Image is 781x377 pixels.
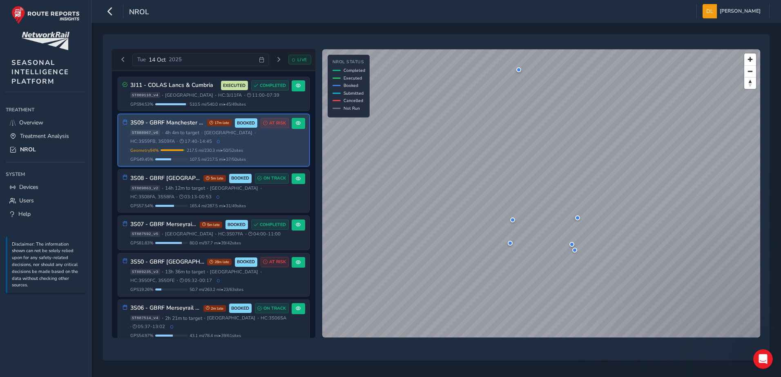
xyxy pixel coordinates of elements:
a: Help [6,207,85,221]
span: 80.0 mi / 97.7 mi • 39 / 42 sites [190,240,241,246]
span: GPS 49.45 % [130,156,154,162]
span: • [201,131,203,135]
span: 28m late [207,259,232,265]
span: Completed [344,67,365,73]
button: [PERSON_NAME] [703,4,763,18]
span: AT RISK [269,259,286,265]
span: 05:32 - 00:17 [180,277,212,284]
span: ST887592_v5 [130,231,160,237]
span: [GEOGRAPHIC_DATA] [207,315,255,321]
span: GPS 57.54 % [130,203,154,209]
span: ON TRACK [263,305,286,312]
span: 165.4 mi / 287.5 mi • 31 / 49 sites [190,203,246,209]
span: 17m late [207,120,232,126]
span: [GEOGRAPHIC_DATA] [210,269,258,275]
span: BOOKED [228,222,245,228]
span: 2h 21m to target [165,315,202,322]
img: customer logo [22,32,69,50]
span: Cancelled [344,98,363,104]
span: 14 Oct [149,56,166,64]
span: • [129,324,131,329]
span: • [215,232,216,236]
span: COMPLETED [260,82,286,89]
iframe: Intercom live chat [753,349,773,369]
span: Geometry 94 % [130,147,159,153]
span: 14h 12m to target [165,185,205,191]
img: rr logo [11,6,80,24]
h3: 3S07 - GBRF Merseyrail - AM Northern [130,221,197,228]
span: • [244,93,245,98]
span: ST889063_v2 [130,185,160,191]
span: BOOKED [231,305,249,312]
span: 50.7 mi / 263.2 mi • 23 / 63 sites [190,286,243,293]
span: HC: 3S08FA, 3S58FA [130,194,174,200]
span: ST889110_v4 [130,92,160,98]
span: HC: 3S59FB, 3S09FA [130,138,175,144]
span: [GEOGRAPHIC_DATA] [204,130,252,136]
span: EXECUTED [223,82,245,89]
span: • [257,316,259,320]
h4: NROL Status [332,60,365,65]
span: 2025 [169,56,182,63]
span: Users [19,197,34,204]
span: 13h 36m to target [165,268,205,275]
span: • [245,232,247,236]
p: Disclaimer: The information shown can not be solely relied upon for any safety-related decisions,... [12,241,81,289]
span: HC: 3S50FC, 3S50FE [130,277,175,284]
span: Overview [19,119,43,126]
div: Treatment [6,104,85,116]
span: GPS 54.97 % [130,333,154,339]
span: NROL [129,7,149,18]
h3: 3S06 - GBRF Merseyrail - AM Wirral [130,305,201,312]
span: HC: 3S07FA [218,231,243,237]
span: • [204,316,205,320]
span: ST888967_v6 [130,130,160,135]
span: [GEOGRAPHIC_DATA] [165,92,213,98]
span: ST889235_v3 [130,269,160,275]
span: Devices [19,183,38,191]
a: Treatment Analysis [6,129,85,143]
span: • [176,195,178,199]
canvas: Map [322,49,760,337]
span: Help [18,210,31,218]
span: 11:00 - 07:39 [247,92,279,98]
span: 04:00 - 11:00 [248,231,281,237]
button: Reset bearing to north [744,77,756,89]
span: 17:40 - 14:45 [180,138,212,144]
span: • [162,270,163,274]
span: GPS 19.26 % [130,286,154,293]
span: GPS 94.53 % [130,101,154,107]
button: Zoom in [744,53,756,65]
span: 43.1 mi / 78.4 mi • 39 / 61 sites [190,333,241,339]
span: BOOKED [237,120,255,126]
span: LIVE [297,57,307,63]
span: Booked [344,82,358,89]
button: Zoom out [744,65,756,77]
span: 5m late [200,222,222,228]
span: • [176,139,178,144]
span: • [207,186,208,191]
span: [PERSON_NAME] [720,4,761,18]
span: • [176,278,178,283]
span: • [215,93,216,98]
span: • [162,232,163,236]
h3: 3J11 - COLAS Lancs & Cumbria [130,82,218,89]
span: 5m late [203,175,226,182]
span: • [162,316,163,320]
span: ON TRACK [263,175,286,182]
span: AT RISK [269,120,286,126]
h3: 3S50 - GBRF [GEOGRAPHIC_DATA] [130,259,204,266]
h3: 3S08 - GBRF [GEOGRAPHIC_DATA]/[GEOGRAPHIC_DATA] [130,175,201,182]
span: Not Run [344,105,360,111]
span: 107.5 mi / 217.5 mi • 37 / 50 sites [190,156,246,162]
span: Submitted [344,90,364,96]
span: SEASONAL INTELLIGENCE PLATFORM [11,58,69,86]
a: Devices [6,180,85,194]
span: • [260,186,262,191]
span: • [254,131,256,135]
span: • [162,131,163,135]
span: 03:13 - 00:53 [179,194,212,200]
span: BOOKED [237,259,255,265]
span: Treatment Analysis [20,132,69,140]
a: NROL [6,143,85,156]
